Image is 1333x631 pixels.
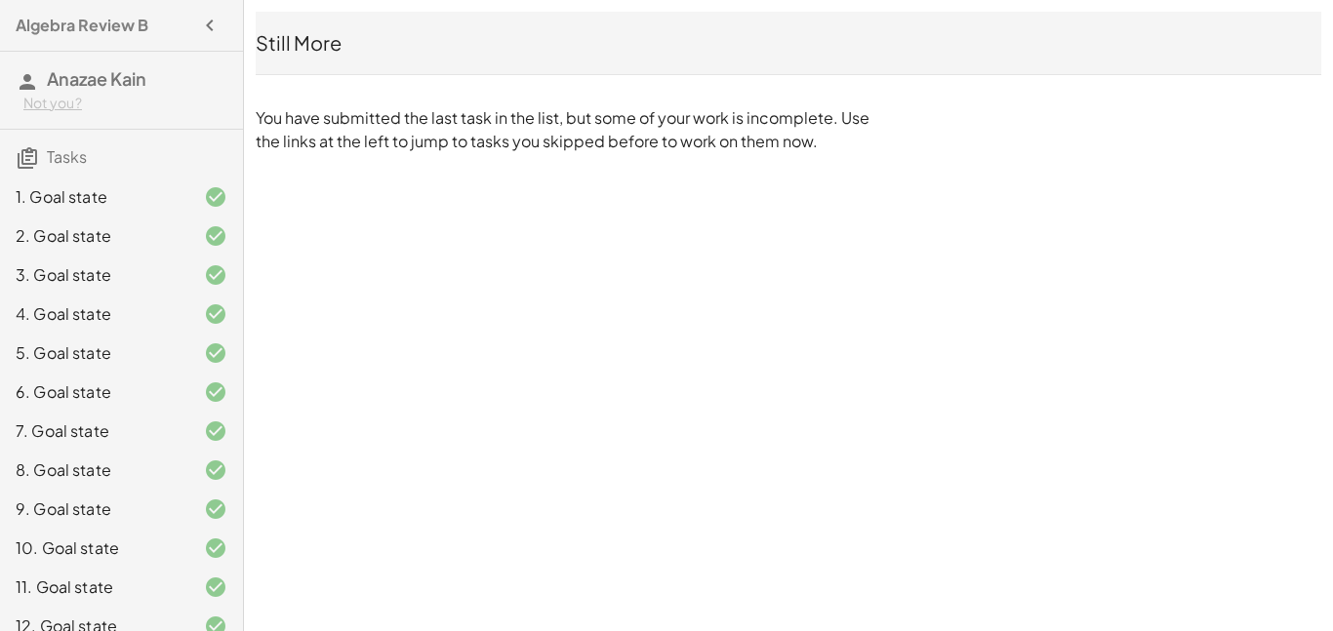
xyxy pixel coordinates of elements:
i: Task finished and correct. [204,575,227,599]
span: Anazae Kain [47,67,146,90]
i: Task finished and correct. [204,536,227,560]
div: 10. Goal state [16,536,173,560]
i: Task finished and correct. [204,497,227,521]
i: Task finished and correct. [204,341,227,365]
span: Tasks [47,146,87,167]
h4: Algebra Review B [16,14,148,37]
div: 2. Goal state [16,224,173,248]
i: Task finished and correct. [204,224,227,248]
i: Task finished and correct. [204,263,227,287]
i: Task finished and correct. [204,302,227,326]
div: 3. Goal state [16,263,173,287]
div: 1. Goal state [16,185,173,209]
div: 4. Goal state [16,302,173,326]
i: Task finished and correct. [204,380,227,404]
div: 9. Goal state [16,497,173,521]
div: Not you? [23,94,227,113]
div: 8. Goal state [16,458,173,482]
i: Task finished and correct. [204,458,227,482]
i: Task finished and correct. [204,419,227,443]
div: Still More [256,29,1321,57]
p: You have submitted the last task in the list, but some of your work is incomplete. Use the links ... [256,106,890,153]
div: 11. Goal state [16,575,173,599]
div: 5. Goal state [16,341,173,365]
div: 6. Goal state [16,380,173,404]
i: Task finished and correct. [204,185,227,209]
div: 7. Goal state [16,419,173,443]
